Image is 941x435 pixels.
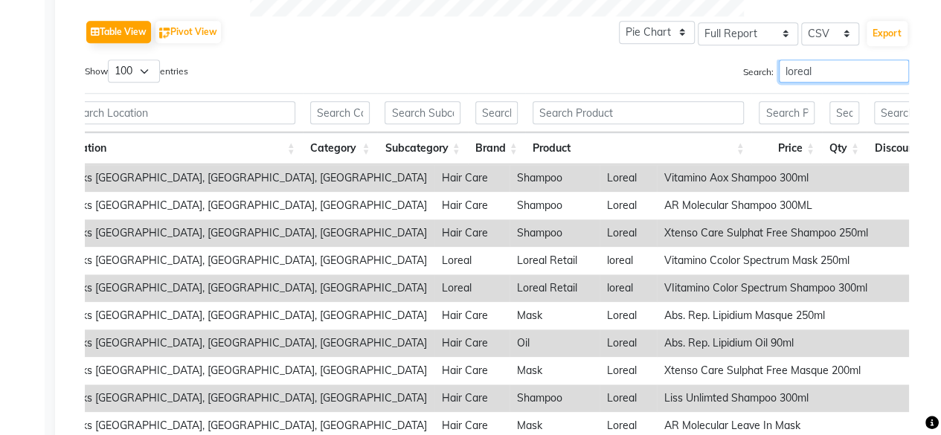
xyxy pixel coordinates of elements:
[657,192,912,219] td: AR Molecular Shampoo 300ML
[657,302,912,329] td: Abs. Rep. Lipidium Masque 250ml
[57,247,434,274] td: Looks [GEOGRAPHIC_DATA], [GEOGRAPHIC_DATA], [GEOGRAPHIC_DATA]
[57,329,434,357] td: Looks [GEOGRAPHIC_DATA], [GEOGRAPHIC_DATA], [GEOGRAPHIC_DATA]
[600,302,657,329] td: Loreal
[377,132,467,164] th: Subcategory: activate to sort column ascending
[525,132,752,164] th: Product: activate to sort column ascending
[600,192,657,219] td: Loreal
[159,28,170,39] img: pivot.png
[57,274,434,302] td: Looks [GEOGRAPHIC_DATA], [GEOGRAPHIC_DATA], [GEOGRAPHIC_DATA]
[510,274,600,302] td: Loreal Retail
[434,192,510,219] td: Hair Care
[57,302,434,329] td: Looks [GEOGRAPHIC_DATA], [GEOGRAPHIC_DATA], [GEOGRAPHIC_DATA]
[867,21,908,46] button: Export
[510,219,600,247] td: Shampoo
[600,329,657,357] td: Loreal
[829,101,859,124] input: Search Qty
[510,357,600,384] td: Mask
[600,164,657,192] td: Loreal
[751,132,821,164] th: Price: activate to sort column ascending
[64,101,295,124] input: Search Location
[657,274,912,302] td: VIitamino Color Spectrum Shampoo 300ml
[600,219,657,247] td: Loreal
[600,384,657,412] td: Loreal
[510,329,600,357] td: Oil
[779,59,909,83] input: Search:
[57,219,434,247] td: Looks [GEOGRAPHIC_DATA], [GEOGRAPHIC_DATA], [GEOGRAPHIC_DATA]
[434,329,510,357] td: Hair Care
[533,101,745,124] input: Search Product
[468,132,525,164] th: Brand: activate to sort column ascending
[510,384,600,412] td: Shampoo
[657,247,912,274] td: Vitamino Ccolor Spectrum Mask 250ml
[57,192,434,219] td: Looks [GEOGRAPHIC_DATA], [GEOGRAPHIC_DATA], [GEOGRAPHIC_DATA]
[475,101,518,124] input: Search Brand
[657,164,912,192] td: Vitamino Aox Shampoo 300ml
[303,132,378,164] th: Category: activate to sort column ascending
[600,274,657,302] td: loreal
[434,384,510,412] td: Hair Care
[434,274,510,302] td: Loreal
[155,21,221,43] button: Pivot View
[434,164,510,192] td: Hair Care
[822,132,867,164] th: Qty: activate to sort column ascending
[657,219,912,247] td: Xtenso Care Sulphat Free Shampoo 250ml
[434,302,510,329] td: Hair Care
[743,59,909,83] label: Search:
[510,302,600,329] td: Mask
[57,384,434,412] td: Looks [GEOGRAPHIC_DATA], [GEOGRAPHIC_DATA], [GEOGRAPHIC_DATA]
[600,357,657,384] td: Loreal
[385,101,460,124] input: Search Subcategory
[510,192,600,219] td: Shampoo
[510,164,600,192] td: Shampoo
[657,384,912,412] td: Liss Unlimted Shampoo 300ml
[86,21,151,43] button: Table View
[310,101,370,124] input: Search Category
[57,132,303,164] th: Location: activate to sort column ascending
[657,329,912,357] td: Abs. Rep. Lipidium Oil 90ml
[108,59,160,83] select: Showentries
[85,59,188,83] label: Show entries
[434,219,510,247] td: Hair Care
[874,101,930,124] input: Search Discount
[759,101,814,124] input: Search Price
[867,132,937,164] th: Discount: activate to sort column ascending
[434,357,510,384] td: Hair Care
[434,247,510,274] td: Loreal
[57,164,434,192] td: Looks [GEOGRAPHIC_DATA], [GEOGRAPHIC_DATA], [GEOGRAPHIC_DATA]
[600,247,657,274] td: loreal
[57,357,434,384] td: Looks [GEOGRAPHIC_DATA], [GEOGRAPHIC_DATA], [GEOGRAPHIC_DATA]
[510,247,600,274] td: Loreal Retail
[657,357,912,384] td: Xtenso Care Sulphat Free Masque 200ml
